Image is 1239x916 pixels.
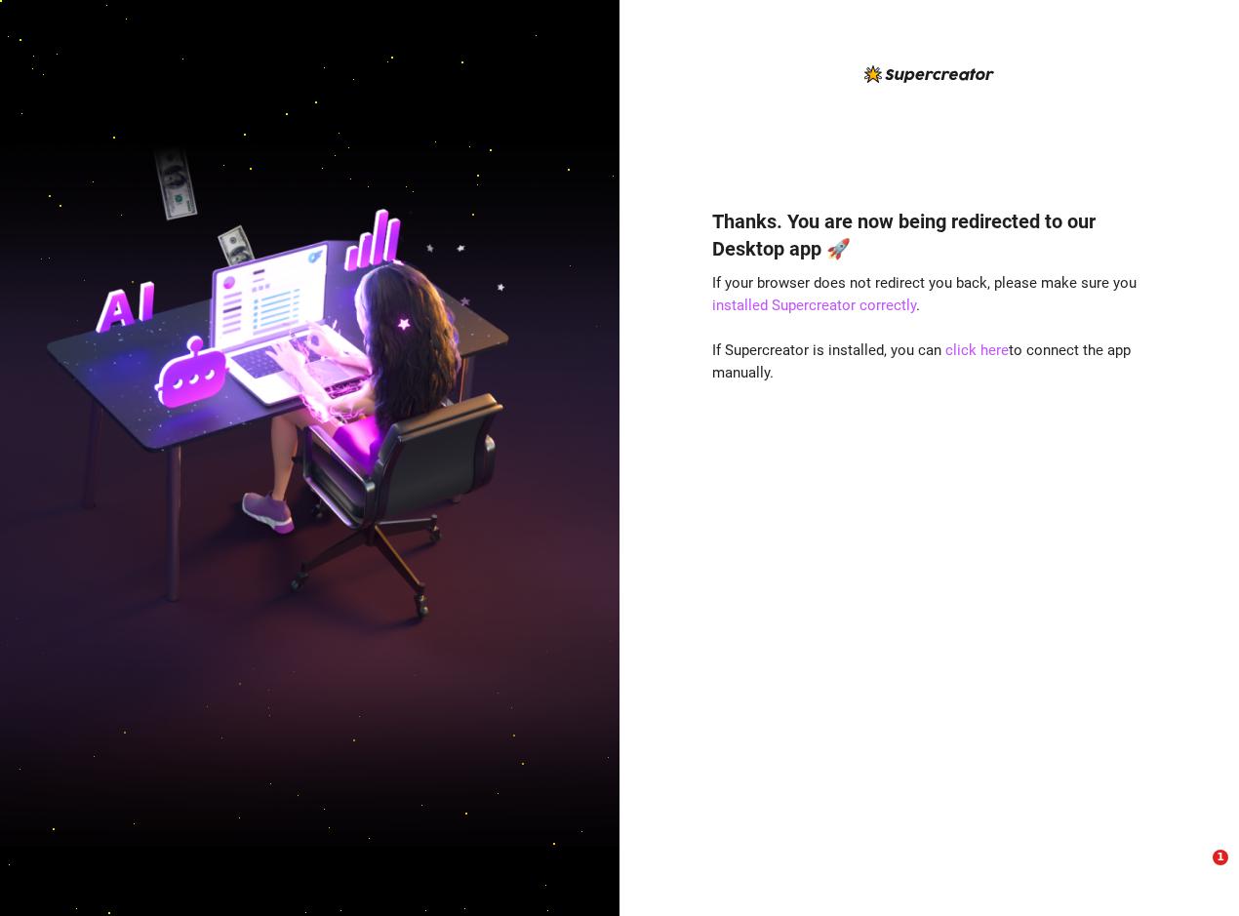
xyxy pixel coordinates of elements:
iframe: Intercom live chat [1173,850,1219,896]
span: If your browser does not redirect you back, please make sure you . [712,274,1137,315]
span: 1 [1213,850,1228,865]
img: logo-BBDzfeDw.svg [864,65,994,83]
a: installed Supercreator correctly [712,297,916,314]
span: If Supercreator is installed, you can to connect the app manually. [712,341,1131,382]
h4: Thanks. You are now being redirected to our Desktop app 🚀 [712,208,1147,262]
a: click here [945,341,1009,359]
